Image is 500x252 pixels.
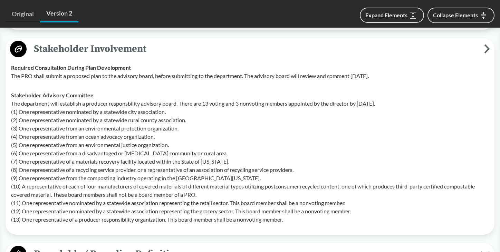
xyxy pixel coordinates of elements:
strong: Stakeholder Advisory Committee [11,92,94,98]
p: The PRO shall submit a proposed plan to the advisory board, before submitting to the department. ... [11,72,489,80]
span: Stakeholder Involvement [27,41,484,57]
button: Collapse Elements [427,8,494,23]
button: Expand Elements [360,8,424,23]
a: Original [6,6,40,22]
button: Stakeholder Involvement [8,40,492,58]
strong: Required Consultation During Plan Development [11,64,131,71]
p: The department will establish a producer responsbility advisory board. There are 13 voting and 3 ... [11,99,489,224]
a: Version 2 [40,6,78,22]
